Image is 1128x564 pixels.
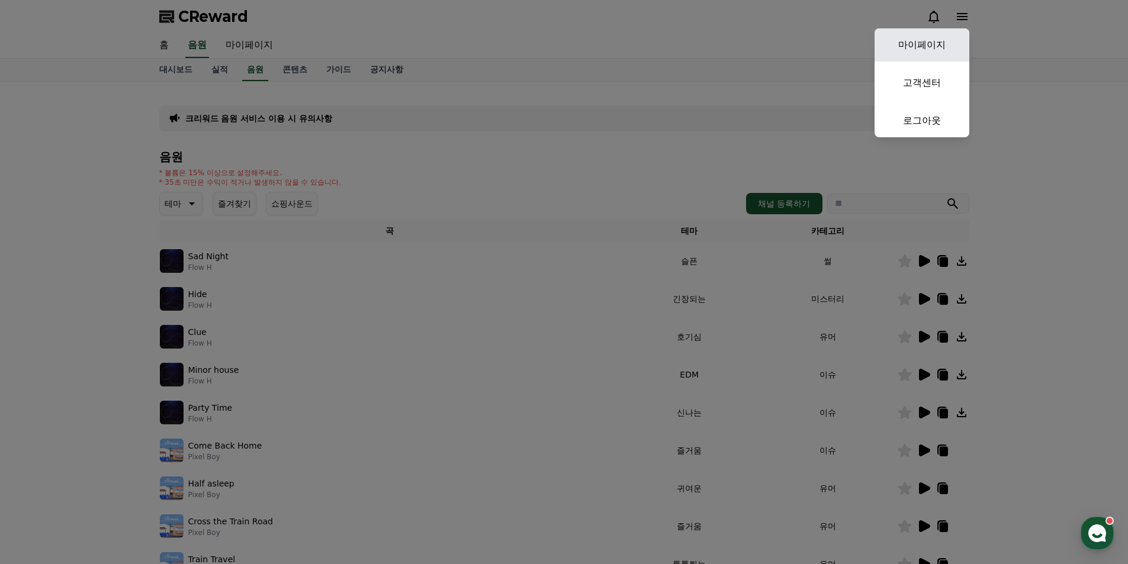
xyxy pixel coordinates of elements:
[153,375,227,405] a: 설정
[37,393,44,402] span: 홈
[108,394,123,403] span: 대화
[4,375,78,405] a: 홈
[875,28,969,137] button: 마이페이지 고객센터 로그아웃
[183,393,197,402] span: 설정
[875,104,969,137] a: 로그아웃
[875,66,969,99] a: 고객센터
[78,375,153,405] a: 대화
[875,28,969,62] a: 마이페이지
